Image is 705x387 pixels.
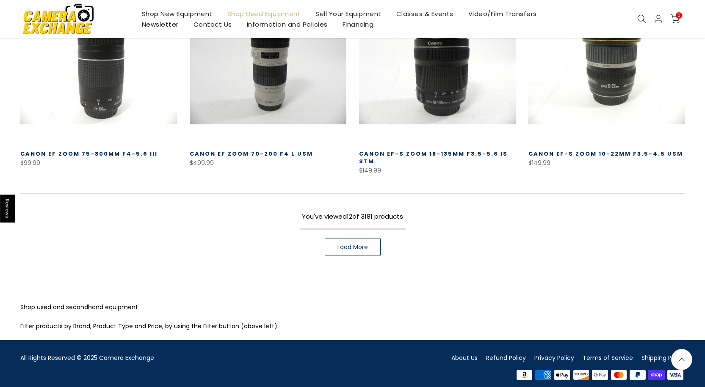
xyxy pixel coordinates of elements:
[220,8,308,19] a: Shop Used Equipment
[359,165,516,176] div: $149.99
[20,321,685,332] p: Filter products by Brand, Product Type and Price, by using the Filter button (above left).
[308,8,389,19] a: Sell Your Equipment
[534,354,574,362] a: Privacy Policy
[461,8,544,19] a: Video/Film Transfers
[451,354,478,362] a: About Us
[609,368,628,381] img: master
[20,353,346,363] div: All Rights Reserved © 2025 Camera Exchange
[528,150,683,158] a: Canon EF-S Zoom 10-22mm f3.5-4.5 USM
[528,158,685,168] div: $149.99
[666,368,685,381] img: visa
[591,368,610,381] img: google pay
[20,158,177,168] div: $99.99
[335,19,381,30] a: Financing
[359,150,508,165] a: Canon EF-S Zoom 18-135mm f3.5-5.6 IS STM
[641,354,685,362] a: Shipping Policy
[583,354,633,362] a: Terms of Service
[515,368,534,381] img: amazon payments
[347,212,352,221] span: 12
[389,8,461,19] a: Classes & Events
[337,244,368,250] span: Load More
[302,212,403,221] span: You've viewed of 3181 products
[534,368,553,381] img: american express
[647,368,666,381] img: shopify pay
[676,12,682,19] span: 0
[20,302,685,313] p: Shop used and secondhand equipment
[553,368,572,381] img: apple pay
[134,19,186,30] a: Newsletter
[670,14,680,24] a: 0
[190,158,346,168] div: $499.99
[671,349,692,370] a: Back to the top
[186,19,239,30] a: Contact Us
[486,354,526,362] a: Refund Policy
[134,8,220,19] a: Shop New Equipment
[325,239,381,255] a: Load More
[239,19,335,30] a: Information and Policies
[20,150,158,158] a: Canon EF Zoom 75-300mm f4-5.6 III
[572,368,591,381] img: discover
[628,368,647,381] img: paypal
[190,150,313,158] a: Canon EF Zoom 70-200 f4 L USM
